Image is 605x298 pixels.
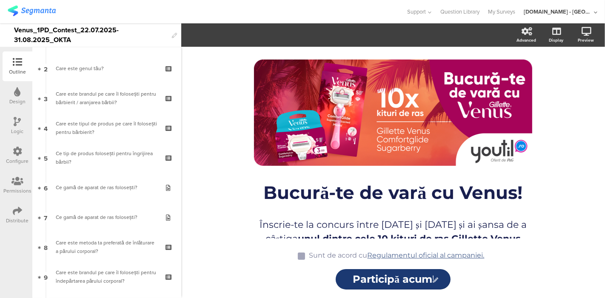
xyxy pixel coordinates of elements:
[44,153,48,162] span: 5
[56,238,157,255] div: Care este metoda ta preferată de înlăturare a părului corporal?
[56,183,157,192] div: Ce gamă de aparat de ras folosești?
[549,37,563,43] div: Display
[34,143,179,173] a: 5 Ce tip de produs folosești pentru îngrijirea bărbii?
[34,232,179,262] a: 8 Care este metoda ta preferată de înlăturare a părului corporal?
[309,251,485,259] p: Sunt de acord cu
[244,218,542,260] p: Înscrie-te la concurs între [DATE] și [DATE] și ai șansa de a câștiga
[298,233,521,258] strong: unul dintre cele 10 kituri de ras Gillette Venus ComfortGlide Sugarberry!
[56,213,157,221] div: Ce gamă de aparat de ras folosești?
[44,242,48,252] span: 8
[8,6,56,16] img: segmanta logo
[56,64,157,73] div: Care este genul tău?
[524,8,592,16] div: [DOMAIN_NAME] - [GEOGRAPHIC_DATA]
[11,128,24,135] div: Logic
[34,173,179,202] a: 6 Ce gamă de aparat de ras folosești?
[56,90,157,107] div: Care este brandul pe care îl folosești pentru bărbierit / aranjarea bărbii?
[3,187,31,195] div: Permissions
[236,182,551,204] p: Bucură-te de vară cu Venus!
[44,64,48,73] span: 2
[34,262,179,292] a: 9 Care este brandul pe care îl folosești pentru îndepărtarea părului corporal?
[56,119,157,136] div: Care este tipul de produs pe care îl folosești pentru bărbierit?
[517,37,536,43] div: Advanced
[34,113,179,143] a: 4 Care este tipul de produs pe care îl folosești pentru bărbierit?
[408,8,426,16] span: Support
[56,149,157,166] div: Ce tip de produs folosești pentru îngrijirea bărbii?
[368,251,485,259] a: Regulamentul oficial al campaniei.
[44,123,48,133] span: 4
[44,272,48,281] span: 9
[34,54,179,83] a: 2 Care este genul tău?
[56,268,157,285] div: Care este brandul pe care îl folosești pentru îndepărtarea părului corporal?
[9,68,26,76] div: Outline
[9,98,26,105] div: Design
[44,213,48,222] span: 7
[14,23,168,47] div: Venus_1PD_Contest_22.07.2025-31.08.2025_OKTA
[44,94,48,103] span: 3
[336,269,451,289] input: Start
[578,37,594,43] div: Preview
[44,183,48,192] span: 6
[6,157,29,165] div: Configure
[34,83,179,113] a: 3 Care este brandul pe care îl folosești pentru bărbierit / aranjarea bărbii?
[34,202,179,232] a: 7 Ce gamă de aparat de ras folosești?
[6,217,29,224] div: Distribute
